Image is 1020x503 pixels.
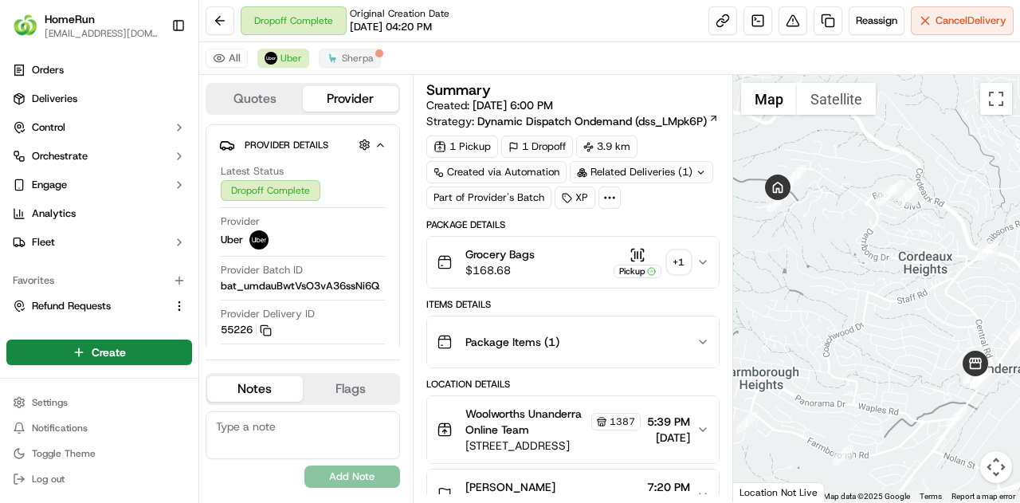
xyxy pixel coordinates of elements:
[221,279,379,293] span: bat_umdauBwtVsO3vA36ssNi6Q
[16,207,107,220] div: Past conversations
[206,49,248,68] button: All
[668,251,690,273] div: + 1
[473,98,553,112] span: [DATE] 6:00 PM
[426,161,567,183] div: Created via Automation
[16,152,45,181] img: 1736555255976-a54dd68f-1ca7-489b-9aae-adbdc363a1c4
[303,86,398,112] button: Provider
[45,11,95,27] button: HomeRun
[947,407,967,427] div: 3
[16,16,48,48] img: Nash
[6,143,192,169] button: Orchestrate
[32,206,76,221] span: Analytics
[221,323,272,337] button: 55226
[32,291,45,304] img: 1736555255976-a54dd68f-1ca7-489b-9aae-adbdc363a1c4
[280,52,302,65] span: Uber
[427,316,719,367] button: Package Items (1)
[980,83,1012,115] button: Toggle fullscreen view
[576,136,637,158] div: 3.9 km
[465,438,641,454] span: [STREET_ADDRESS]
[856,14,897,28] span: Reassign
[159,385,193,397] span: Pylon
[13,299,167,313] a: Refund Requests
[303,376,398,402] button: Flags
[32,92,77,106] span: Deliveries
[737,481,790,502] a: Open this area in Google Maps (opens a new window)
[219,132,386,158] button: Provider Details
[978,241,998,261] div: 9
[45,27,159,40] button: [EMAIL_ADDRESS][DOMAIN_NAME]
[897,186,918,206] div: 11
[786,165,806,186] div: 13
[614,247,661,278] button: Pickup
[32,356,122,372] span: Knowledge Base
[980,451,1012,483] button: Map camera controls
[426,136,498,158] div: 1 Pickup
[6,293,192,319] button: Refund Requests
[6,57,192,83] a: Orders
[797,83,876,115] button: Show satellite imagery
[32,120,65,135] span: Control
[426,378,720,391] div: Location Details
[6,268,192,293] div: Favorites
[647,414,690,430] span: 5:39 PM
[16,358,29,371] div: 📗
[6,6,165,45] button: HomeRunHomeRun[EMAIL_ADDRESS][DOMAIN_NAME]
[32,447,96,460] span: Toggle Theme
[32,235,55,250] span: Fleet
[319,49,381,68] button: Sherpa
[265,52,277,65] img: uber-new-logo.jpeg
[647,430,690,446] span: [DATE]
[823,492,910,501] span: Map data ©2025 Google
[41,103,287,120] input: Got a question? Start typing here...
[610,415,635,428] span: 1387
[112,384,193,397] a: Powered byPylon
[207,86,303,112] button: Quotes
[426,83,491,97] h3: Summary
[151,356,256,372] span: API Documentation
[221,307,315,321] span: Provider Delivery ID
[970,367,991,388] div: 7
[876,185,896,206] div: 12
[49,247,157,260] span: [PERSON_NAME] Deep
[13,13,38,38] img: HomeRun
[6,172,192,198] button: Engage
[6,417,192,439] button: Notifications
[614,247,690,278] button: Pickup+1
[849,6,904,35] button: Reassign
[6,201,192,226] a: Analytics
[6,86,192,112] a: Deliveries
[221,214,260,229] span: Provider
[427,396,719,463] button: Woolworths Unanderra Online Team1387[STREET_ADDRESS]5:39 PM[DATE]
[350,20,432,34] span: [DATE] 04:20 PM
[350,7,449,20] span: Original Creation Date
[741,83,797,115] button: Show street map
[426,113,719,129] div: Strategy:
[6,442,192,465] button: Toggle Theme
[920,492,942,501] a: Terms (opens in new tab)
[647,479,690,495] span: 7:20 PM
[6,391,192,414] button: Settings
[132,290,138,303] span: •
[92,344,126,360] span: Create
[465,246,535,262] span: Grocery Bags
[169,247,202,260] span: [DATE]
[555,187,595,209] div: XP
[501,136,573,158] div: 1 Dropoff
[936,14,1006,28] span: Cancel Delivery
[245,139,328,151] span: Provider Details
[465,262,535,278] span: $168.68
[32,178,67,192] span: Engage
[72,168,219,181] div: We're available if you need us!
[72,152,261,168] div: Start new chat
[614,265,661,278] div: Pickup
[128,350,262,379] a: 💻API Documentation
[32,473,65,485] span: Log out
[733,482,825,502] div: Location Not Live
[427,237,719,288] button: Grocery Bags$168.68Pickup+1
[16,64,290,89] p: Welcome 👋
[160,247,166,260] span: •
[767,191,787,212] div: 14
[951,492,1015,501] a: Report a map error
